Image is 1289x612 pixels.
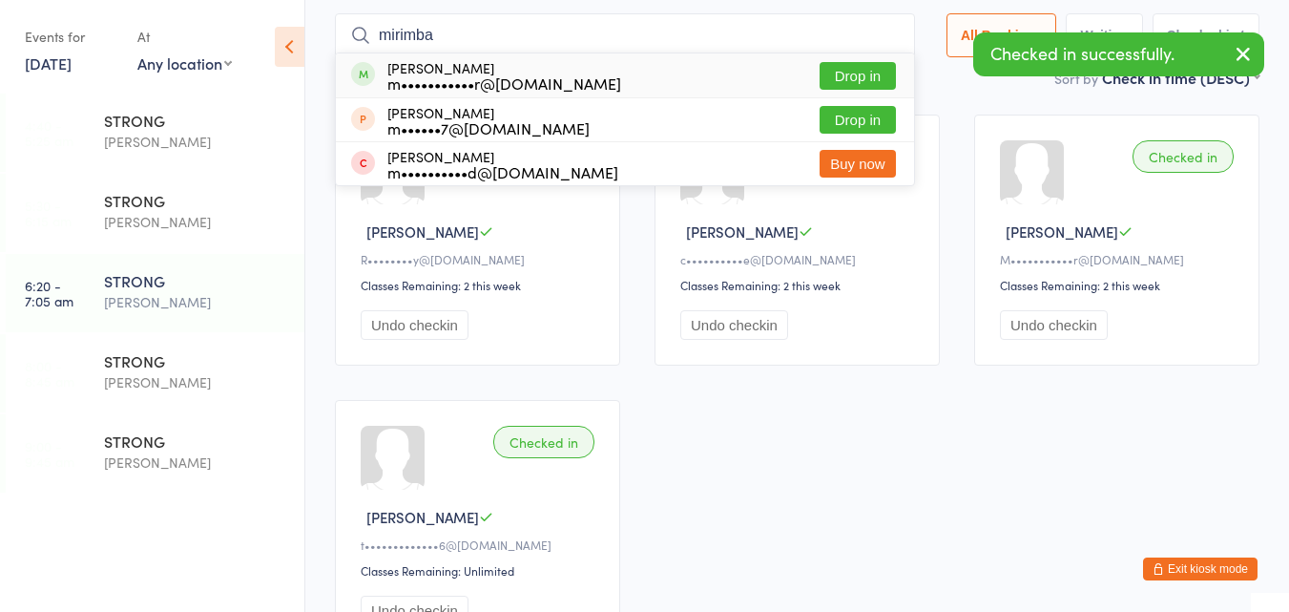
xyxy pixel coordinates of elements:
button: Undo checkin [1000,310,1108,340]
span: [PERSON_NAME] [366,222,479,242]
a: 4:40 -5:25 amSTRONG[PERSON_NAME] [6,94,304,172]
div: Any location [137,53,232,74]
button: Drop in [820,106,896,134]
div: STRONG [104,190,288,211]
div: Checked in successfully. [973,32,1264,76]
time: 5:30 - 6:15 am [25,198,72,228]
div: [PERSON_NAME] [104,291,288,313]
div: M•••••••••••r@[DOMAIN_NAME] [1000,251,1239,267]
div: c••••••••••e@[DOMAIN_NAME] [680,251,920,267]
div: STRONG [104,350,288,371]
div: 4 [1237,28,1245,43]
button: Undo checkin [361,310,468,340]
time: 9:00 - 9:45 am [25,438,74,469]
div: Classes Remaining: 2 this week [680,277,920,293]
div: Check in time (DESC) [1102,67,1259,88]
div: m•••••••••••r@[DOMAIN_NAME] [387,75,621,91]
time: 8:00 - 8:45 am [25,358,74,389]
div: Checked in [1133,140,1234,173]
button: Buy now [820,150,896,178]
div: At [137,21,232,53]
div: STRONG [104,431,288,452]
div: m••••••••••d@[DOMAIN_NAME] [387,164,618,179]
div: R••••••••y@[DOMAIN_NAME] [361,251,600,267]
a: 5:30 -6:15 amSTRONG[PERSON_NAME] [6,174,304,252]
div: t•••••••••••••6@[DOMAIN_NAME] [361,537,600,553]
time: 4:40 - 5:25 am [25,117,73,148]
span: [PERSON_NAME] [1006,222,1118,242]
div: Events for [25,21,118,53]
div: [PERSON_NAME] [104,452,288,474]
button: Drop in [820,62,896,90]
label: Sort by [1054,69,1098,88]
div: STRONG [104,270,288,291]
time: 6:20 - 7:05 am [25,278,73,308]
div: [PERSON_NAME] [104,211,288,233]
div: [PERSON_NAME] [387,105,590,136]
button: Exit kiosk mode [1143,558,1258,580]
button: Checked in4 [1153,13,1260,57]
button: Undo checkin [680,310,788,340]
div: [PERSON_NAME] [104,371,288,393]
div: Classes Remaining: 2 this week [361,277,600,293]
span: [PERSON_NAME] [366,507,479,527]
div: [PERSON_NAME] [387,149,618,179]
div: [PERSON_NAME] [104,131,288,153]
a: [DATE] [25,53,72,74]
span: [PERSON_NAME] [686,222,799,242]
a: 9:00 -9:45 amSTRONG[PERSON_NAME] [6,414,304,493]
div: Checked in [493,426,594,458]
input: Search [335,13,915,57]
button: All Bookings [946,13,1057,57]
div: [PERSON_NAME] [387,60,621,91]
a: 6:20 -7:05 amSTRONG[PERSON_NAME] [6,254,304,332]
a: 8:00 -8:45 amSTRONG[PERSON_NAME] [6,334,304,412]
div: m••••••7@[DOMAIN_NAME] [387,120,590,136]
div: Classes Remaining: 2 this week [1000,277,1239,293]
div: Classes Remaining: Unlimited [361,562,600,579]
button: Waiting [1066,13,1142,57]
div: STRONG [104,110,288,131]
